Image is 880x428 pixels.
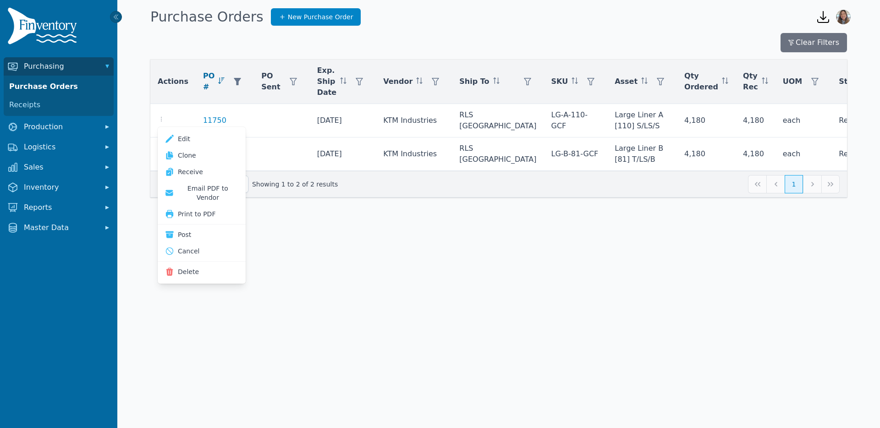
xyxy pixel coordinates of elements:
[252,180,338,189] span: Showing 1 to 2 of 2 results
[310,137,376,171] td: [DATE]
[743,71,758,93] span: Qty Rec
[150,9,264,25] h1: Purchase Orders
[677,137,736,171] td: 4,180
[4,158,114,176] button: Sales
[376,137,452,171] td: KTM Industries
[288,12,353,22] span: New Purchase Order
[5,96,112,114] a: Receipts
[839,76,866,87] span: Status
[4,118,114,136] button: Production
[7,7,81,48] img: Finventory
[24,121,97,132] span: Production
[4,138,114,156] button: Logistics
[317,65,337,98] span: Exp. Ship Date
[684,71,718,93] span: Qty Ordered
[24,182,97,193] span: Inventory
[607,104,677,137] td: Large Liner A [110] S/LS/S
[736,104,775,137] td: 4,180
[452,104,544,137] td: RLS [GEOGRAPHIC_DATA]
[4,219,114,237] button: Master Data
[203,71,214,93] span: PO #
[161,180,242,206] button: Email PDF to Vendor
[781,33,847,52] button: Clear Filters
[24,202,97,213] span: Reports
[261,71,280,93] span: PO Sent
[607,137,677,171] td: Large Liner B [81] T/LS/B
[161,263,242,280] button: Delete
[161,226,242,243] button: Post
[161,206,242,222] button: Print to PDF
[544,104,608,137] td: LG-A-110-GCF
[4,57,114,76] button: Purchasing
[271,8,361,26] a: New Purchase Order
[161,131,242,147] a: Edit
[203,115,226,126] a: 11750
[161,243,242,259] button: Cancel
[4,178,114,197] button: Inventory
[544,137,608,171] td: LG-B-81-GCF
[4,198,114,217] button: Reports
[161,147,242,164] a: Clone
[24,61,97,72] span: Purchasing
[783,76,803,87] span: UOM
[459,76,489,87] span: Ship To
[161,164,242,180] a: Receive
[24,162,97,173] span: Sales
[775,137,832,171] td: each
[736,137,775,171] td: 4,180
[836,10,851,24] img: Bernice Wang
[383,76,412,87] span: Vendor
[551,76,568,87] span: SKU
[615,76,638,87] span: Asset
[785,175,803,193] button: Page 1
[5,77,112,96] a: Purchase Orders
[310,104,376,137] td: [DATE]
[452,137,544,171] td: RLS [GEOGRAPHIC_DATA]
[677,104,736,137] td: 4,180
[24,142,97,153] span: Logistics
[775,104,832,137] td: each
[24,222,97,233] span: Master Data
[376,104,452,137] td: KTM Industries
[158,76,188,87] span: Actions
